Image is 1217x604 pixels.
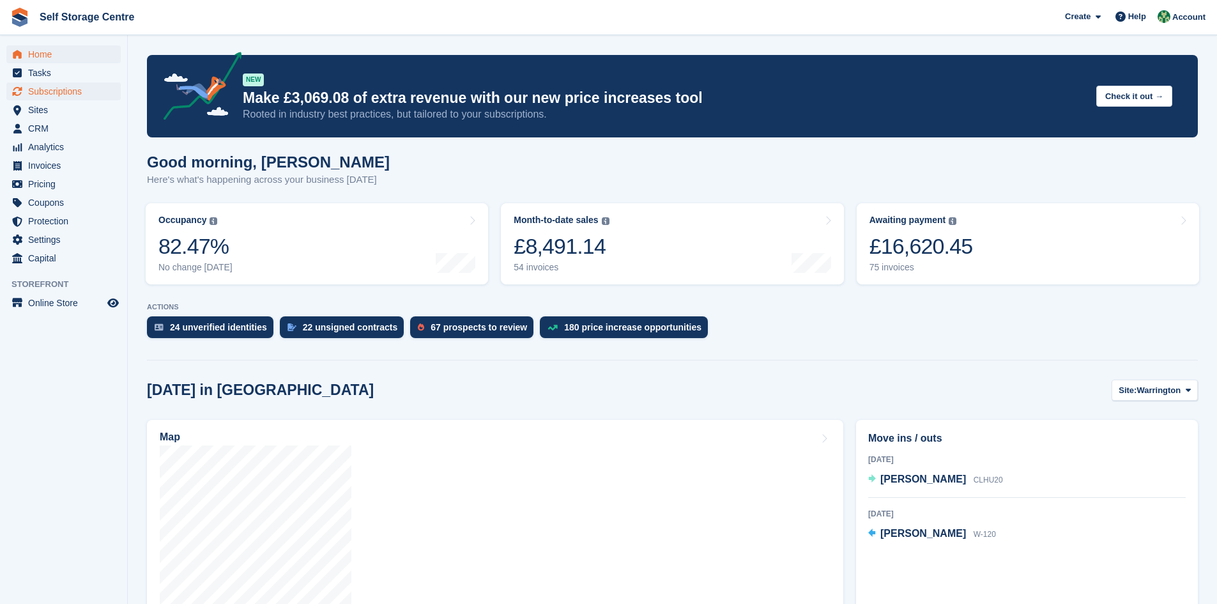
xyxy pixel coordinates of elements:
[243,107,1086,121] p: Rooted in industry best practices, but tailored to your subscriptions.
[868,472,1003,488] a: [PERSON_NAME] CLHU20
[6,212,121,230] a: menu
[28,175,105,193] span: Pricing
[868,508,1186,520] div: [DATE]
[514,215,598,226] div: Month-to-date sales
[287,323,296,331] img: contract_signature_icon-13c848040528278c33f63329250d36e43548de30e8caae1d1a13099fd9432cc5.svg
[6,64,121,82] a: menu
[10,8,29,27] img: stora-icon-8386f47178a22dfd0bd8f6a31ec36ba5ce8667c1dd55bd0f319d3a0aa187defe.svg
[28,294,105,312] span: Online Store
[540,316,714,345] a: 180 price increase opportunities
[1065,10,1091,23] span: Create
[6,175,121,193] a: menu
[11,278,127,291] span: Storefront
[868,526,996,543] a: [PERSON_NAME] W-120
[602,217,609,225] img: icon-info-grey-7440780725fd019a000dd9b08b2336e03edf1995a4989e88bcd33f0948082b44.svg
[158,215,206,226] div: Occupancy
[1096,86,1172,107] button: Check it out →
[1128,10,1146,23] span: Help
[28,64,105,82] span: Tasks
[6,138,121,156] a: menu
[1112,380,1198,401] button: Site: Warrington
[1158,10,1170,23] img: Neil Taylor
[303,322,398,332] div: 22 unsigned contracts
[1119,384,1137,397] span: Site:
[501,203,843,284] a: Month-to-date sales £8,491.14 54 invoices
[868,454,1186,465] div: [DATE]
[147,303,1198,311] p: ACTIONS
[1137,384,1181,397] span: Warrington
[147,316,280,345] a: 24 unverified identities
[6,45,121,63] a: menu
[869,215,946,226] div: Awaiting payment
[170,322,267,332] div: 24 unverified identities
[431,322,527,332] div: 67 prospects to review
[974,476,1003,484] span: CLHU20
[1172,11,1206,24] span: Account
[146,203,488,284] a: Occupancy 82.47% No change [DATE]
[28,82,105,100] span: Subscriptions
[949,217,956,225] img: icon-info-grey-7440780725fd019a000dd9b08b2336e03edf1995a4989e88bcd33f0948082b44.svg
[410,316,540,345] a: 67 prospects to review
[514,262,609,273] div: 54 invoices
[6,249,121,267] a: menu
[857,203,1199,284] a: Awaiting payment £16,620.45 75 invoices
[243,74,264,86] div: NEW
[868,431,1186,446] h2: Move ins / outs
[158,262,233,273] div: No change [DATE]
[28,249,105,267] span: Capital
[28,138,105,156] span: Analytics
[28,212,105,230] span: Protection
[869,262,973,273] div: 75 invoices
[6,294,121,312] a: menu
[155,323,164,331] img: verify_identity-adf6edd0f0f0b5bbfe63781bf79b02c33cf7c696d77639b501bdc392416b5a36.svg
[28,120,105,137] span: CRM
[147,382,374,399] h2: [DATE] in [GEOGRAPHIC_DATA]
[564,322,701,332] div: 180 price increase opportunities
[880,474,966,484] span: [PERSON_NAME]
[105,295,121,311] a: Preview store
[280,316,411,345] a: 22 unsigned contracts
[6,120,121,137] a: menu
[28,194,105,212] span: Coupons
[547,325,558,330] img: price_increase_opportunities-93ffe204e8149a01c8c9dc8f82e8f89637d9d84a8eef4429ea346261dce0b2c0.svg
[243,89,1086,107] p: Make £3,069.08 of extra revenue with our new price increases tool
[6,231,121,249] a: menu
[160,431,180,443] h2: Map
[6,101,121,119] a: menu
[974,530,996,539] span: W-120
[158,233,233,259] div: 82.47%
[210,217,217,225] img: icon-info-grey-7440780725fd019a000dd9b08b2336e03edf1995a4989e88bcd33f0948082b44.svg
[418,323,424,331] img: prospect-51fa495bee0391a8d652442698ab0144808aea92771e9ea1ae160a38d050c398.svg
[6,157,121,174] a: menu
[880,528,966,539] span: [PERSON_NAME]
[147,153,390,171] h1: Good morning, [PERSON_NAME]
[28,157,105,174] span: Invoices
[28,231,105,249] span: Settings
[6,82,121,100] a: menu
[28,45,105,63] span: Home
[869,233,973,259] div: £16,620.45
[153,52,242,125] img: price-adjustments-announcement-icon-8257ccfd72463d97f412b2fc003d46551f7dbcb40ab6d574587a9cd5c0d94...
[28,101,105,119] span: Sites
[514,233,609,259] div: £8,491.14
[6,194,121,212] a: menu
[34,6,139,27] a: Self Storage Centre
[147,173,390,187] p: Here's what's happening across your business [DATE]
